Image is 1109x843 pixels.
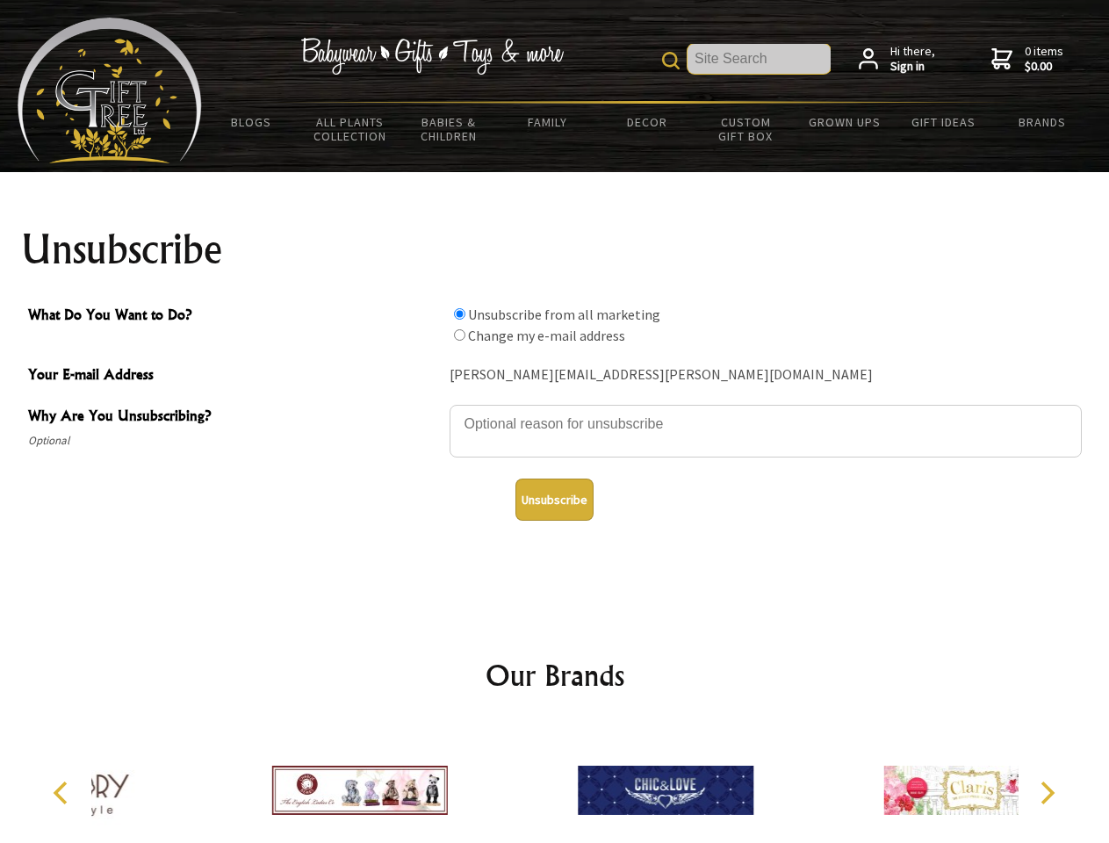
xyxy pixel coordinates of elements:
a: Custom Gift Box [696,104,796,155]
a: Hi there,Sign in [859,44,935,75]
strong: $0.00 [1025,59,1063,75]
span: Why Are You Unsubscribing? [28,405,441,430]
textarea: Why Are You Unsubscribing? [450,405,1082,458]
a: Gift Ideas [894,104,993,140]
a: Family [499,104,598,140]
a: BLOGS [202,104,301,140]
span: Hi there, [890,44,935,75]
img: Babyware - Gifts - Toys and more... [18,18,202,163]
button: Previous [44,774,83,812]
a: Brands [993,104,1092,140]
strong: Sign in [890,59,935,75]
input: What Do You Want to Do? [454,308,465,320]
span: What Do You Want to Do? [28,304,441,329]
a: Grown Ups [795,104,894,140]
label: Change my e-mail address [468,327,625,344]
h2: Our Brands [35,654,1075,696]
span: Your E-mail Address [28,364,441,389]
button: Unsubscribe [515,479,594,521]
span: 0 items [1025,43,1063,75]
button: Next [1027,774,1066,812]
span: Optional [28,430,441,451]
img: Babywear - Gifts - Toys & more [300,38,564,75]
a: All Plants Collection [301,104,400,155]
h1: Unsubscribe [21,228,1089,270]
a: Babies & Children [400,104,499,155]
input: What Do You Want to Do? [454,329,465,341]
a: Decor [597,104,696,140]
input: Site Search [688,44,831,74]
label: Unsubscribe from all marketing [468,306,660,323]
a: 0 items$0.00 [991,44,1063,75]
div: [PERSON_NAME][EMAIL_ADDRESS][PERSON_NAME][DOMAIN_NAME] [450,362,1082,389]
img: product search [662,52,680,69]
